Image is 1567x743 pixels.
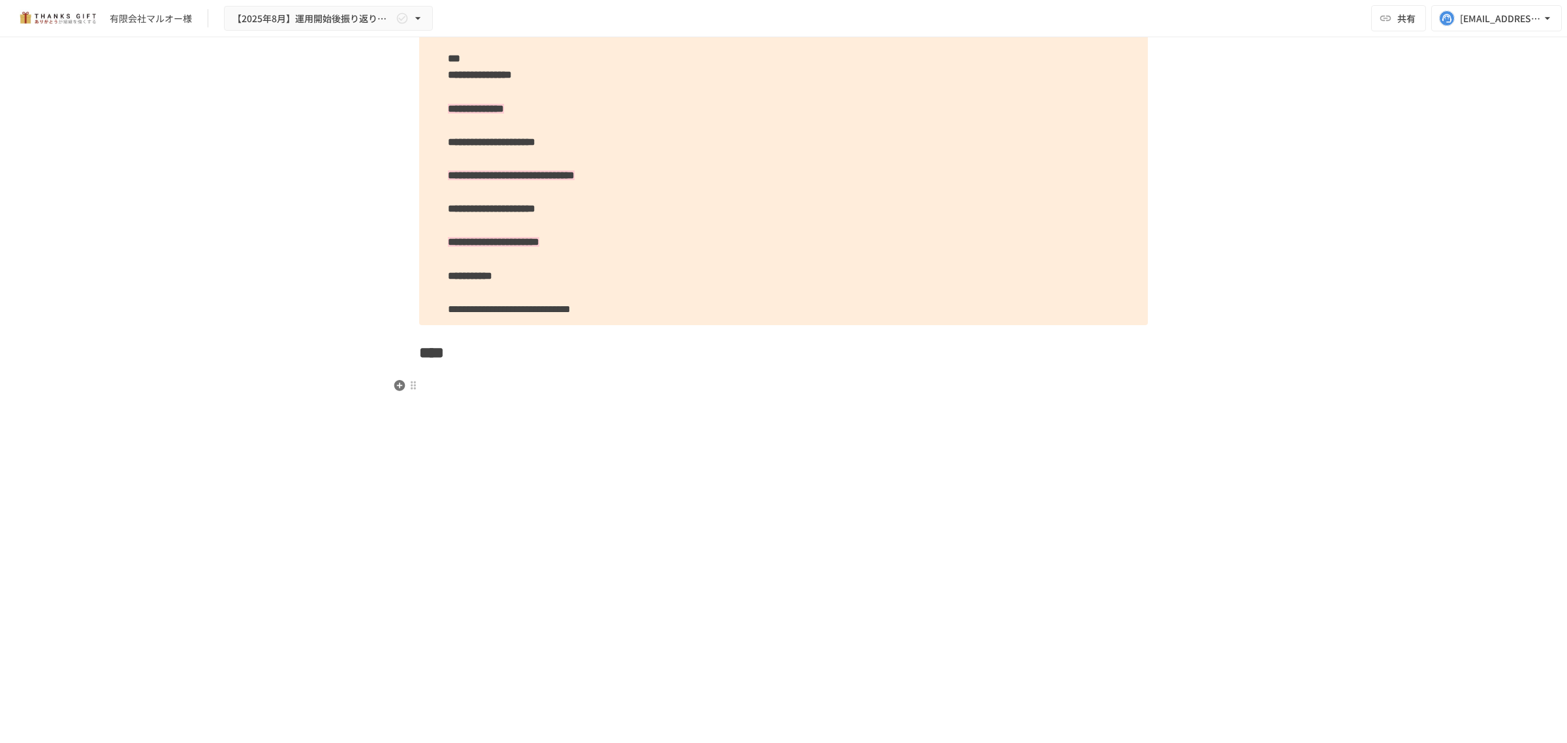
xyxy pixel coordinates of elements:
button: [EMAIL_ADDRESS][DOMAIN_NAME] [1431,5,1562,31]
div: [EMAIL_ADDRESS][DOMAIN_NAME] [1460,10,1541,27]
div: 有限会社マルオー様 [110,12,192,25]
button: 【2025年8月】運用開始後振り返りミーティング [224,6,433,31]
button: 共有 [1371,5,1426,31]
span: 共有 [1397,11,1416,25]
img: mMP1OxWUAhQbsRWCurg7vIHe5HqDpP7qZo7fRoNLXQh [16,8,99,29]
span: 【2025年8月】運用開始後振り返りミーティング [232,10,393,27]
